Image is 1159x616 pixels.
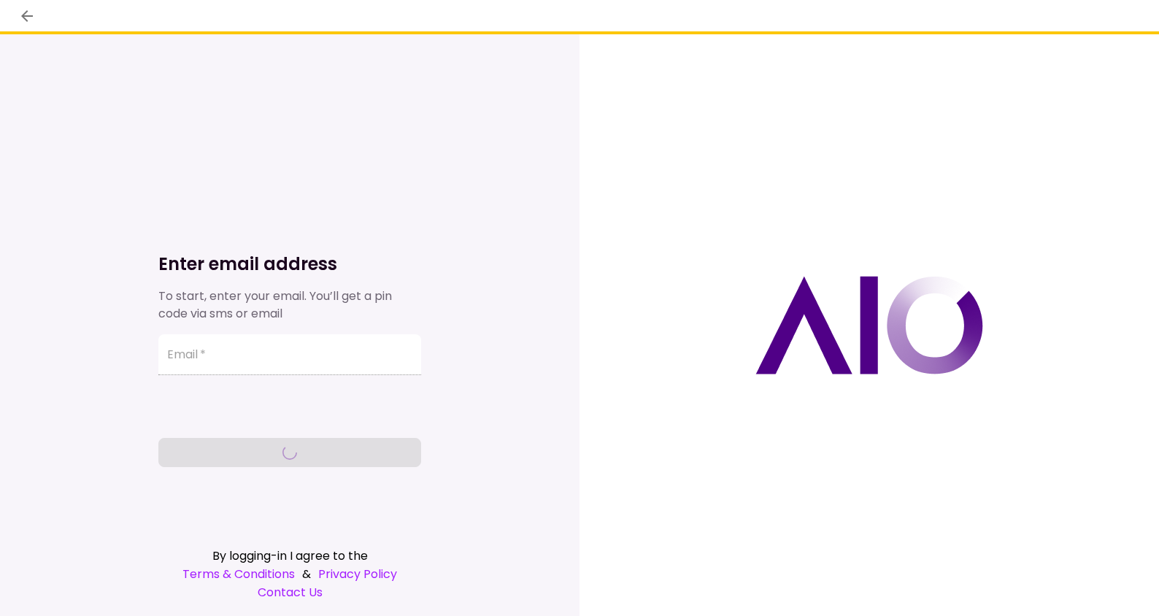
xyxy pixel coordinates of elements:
button: back [15,4,39,28]
a: Contact Us [158,583,421,601]
div: & [158,565,421,583]
a: Privacy Policy [318,565,397,583]
a: Terms & Conditions [182,565,295,583]
div: By logging-in I agree to the [158,547,421,565]
img: AIO logo [755,276,983,374]
div: To start, enter your email. You’ll get a pin code via sms or email [158,288,421,323]
h1: Enter email address [158,253,421,276]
